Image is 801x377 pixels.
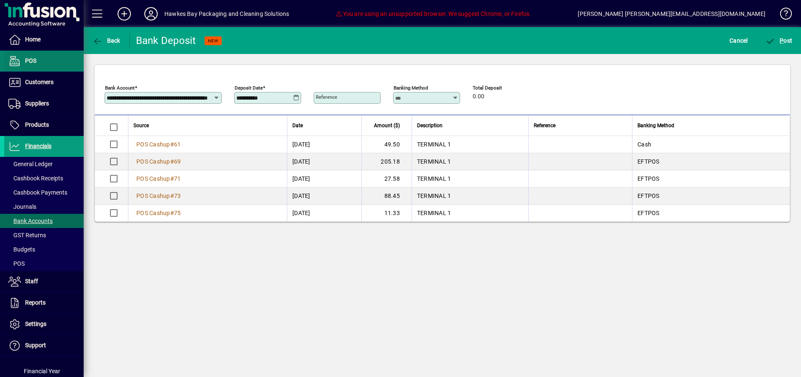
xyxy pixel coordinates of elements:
mat-label: Bank Account [105,85,135,91]
span: Journals [8,203,36,210]
span: General Ledger [8,161,53,167]
mat-label: Deposit Date [235,85,263,91]
span: # [170,175,174,182]
button: Cancel [727,33,750,48]
span: GST Returns [8,232,46,239]
span: Reports [25,299,46,306]
a: POS [4,51,84,72]
span: Home [25,36,41,43]
a: POS Cashup#73 [133,191,184,200]
span: Products [25,121,49,128]
td: 205.18 [361,153,412,170]
div: Hawkes Bay Packaging and Cleaning Solutions [164,7,289,21]
a: General Ledger [4,157,84,171]
span: 71 [174,175,181,182]
a: Cashbook Receipts [4,171,84,185]
span: 69 [174,158,181,165]
td: [DATE] [287,136,361,153]
span: 73 [174,192,181,199]
span: POS Cashup [136,210,170,216]
mat-label: Reference [316,94,337,100]
div: Description [417,121,523,130]
a: POS [4,256,84,271]
span: Budgets [8,246,35,253]
span: 75 [174,210,181,216]
span: Date [292,121,303,130]
button: Profile [138,6,164,21]
span: TERMINAL 1 [417,192,451,199]
a: Reports [4,292,84,313]
mat-label: Banking Method [394,85,428,91]
span: You are using an unsupported browser. We suggest Chrome, or Firefox. [335,10,531,17]
span: EFTPOS [637,175,660,182]
a: Bank Accounts [4,214,84,228]
span: Reference [534,121,555,130]
td: [DATE] [287,153,361,170]
div: Reference [534,121,627,130]
td: [DATE] [287,170,361,187]
span: 0.00 [473,93,484,100]
span: Amount ($) [374,121,400,130]
span: Settings [25,321,46,327]
td: 27.58 [361,170,412,187]
a: POS Cashup#61 [133,140,184,149]
span: POS Cashup [136,175,170,182]
span: # [170,158,174,165]
td: 88.45 [361,187,412,205]
span: TERMINAL 1 [417,141,451,148]
span: EFTPOS [637,210,660,216]
span: TERMINAL 1 [417,210,451,216]
div: Date [292,121,356,130]
app-page-header-button: Back [84,33,130,48]
span: EFTPOS [637,192,660,199]
a: Suppliers [4,93,84,114]
span: Financial Year [24,368,60,374]
span: # [170,192,174,199]
button: Post [763,33,795,48]
td: 49.50 [361,136,412,153]
span: Customers [25,79,54,85]
a: Products [4,115,84,136]
span: ost [765,37,793,44]
a: POS Cashup#69 [133,157,184,166]
span: EFTPOS [637,158,660,165]
span: Suppliers [25,100,49,107]
div: Amount ($) [367,121,407,130]
span: Cash [637,141,651,148]
span: POS Cashup [136,158,170,165]
div: Bank Deposit [136,34,196,47]
span: Support [25,342,46,349]
a: Budgets [4,242,84,256]
a: Knowledge Base [774,2,791,29]
span: Cashbook Payments [8,189,67,196]
td: [DATE] [287,205,361,221]
span: TERMINAL 1 [417,175,451,182]
a: POS Cashup#75 [133,208,184,218]
a: GST Returns [4,228,84,242]
span: POS [8,260,25,267]
span: Staff [25,278,38,285]
div: [PERSON_NAME] [PERSON_NAME][EMAIL_ADDRESS][DOMAIN_NAME] [578,7,765,21]
a: Cashbook Payments [4,185,84,200]
a: Customers [4,72,84,93]
span: Cashbook Receipts [8,175,63,182]
span: P [780,37,783,44]
a: Staff [4,271,84,292]
span: POS [25,57,36,64]
a: Journals [4,200,84,214]
span: # [170,141,174,148]
td: 11.33 [361,205,412,221]
div: Source [133,121,282,130]
span: Back [92,37,120,44]
span: # [170,210,174,216]
span: Cancel [729,34,748,47]
td: [DATE] [287,187,361,205]
a: Home [4,29,84,50]
div: Banking Method [637,121,779,130]
span: Source [133,121,149,130]
span: Description [417,121,443,130]
span: NEW [208,38,218,44]
a: Support [4,335,84,356]
span: POS Cashup [136,192,170,199]
span: POS Cashup [136,141,170,148]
